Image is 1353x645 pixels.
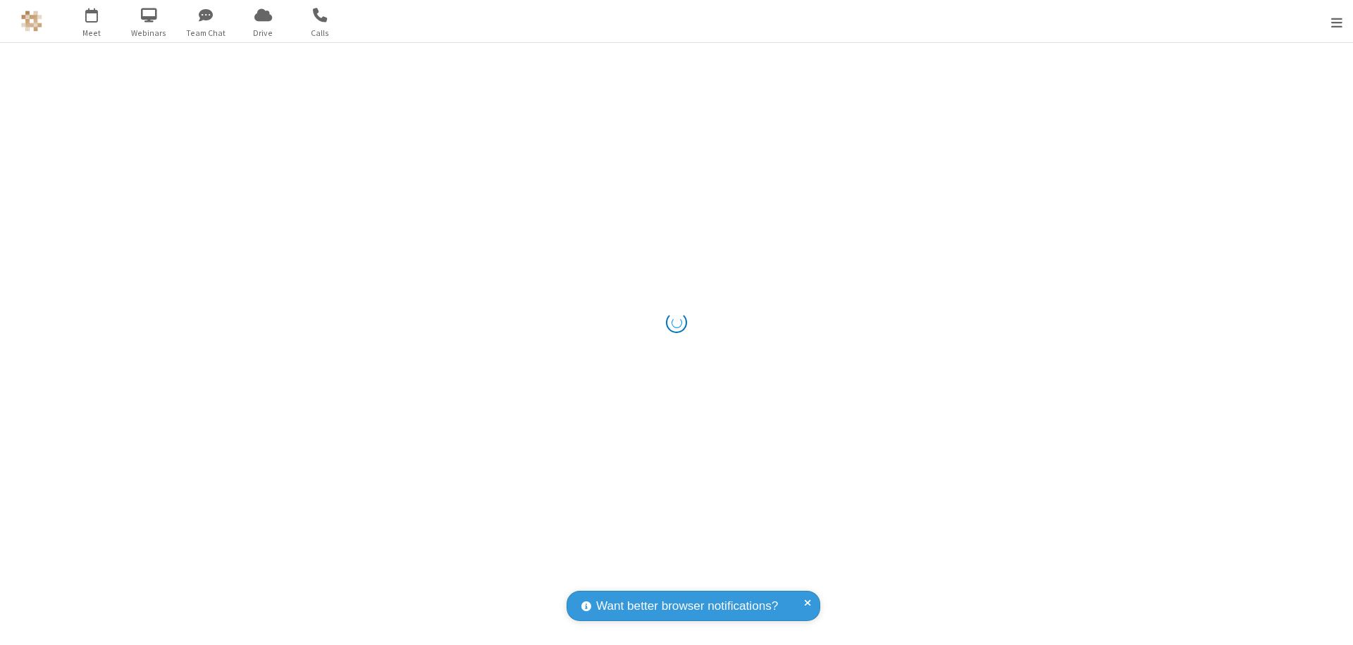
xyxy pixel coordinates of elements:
[123,27,175,39] span: Webinars
[294,27,347,39] span: Calls
[21,11,42,32] img: QA Selenium DO NOT DELETE OR CHANGE
[66,27,118,39] span: Meet
[237,27,290,39] span: Drive
[180,27,233,39] span: Team Chat
[596,597,778,615] span: Want better browser notifications?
